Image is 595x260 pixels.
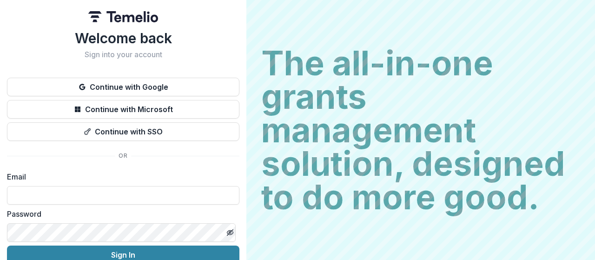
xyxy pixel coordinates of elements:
button: Toggle password visibility [223,225,238,240]
h1: Welcome back [7,30,239,47]
button: Continue with Microsoft [7,100,239,119]
button: Continue with SSO [7,122,239,141]
h2: Sign into your account [7,50,239,59]
img: Temelio [88,11,158,22]
button: Continue with Google [7,78,239,96]
label: Password [7,208,234,220]
label: Email [7,171,234,182]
